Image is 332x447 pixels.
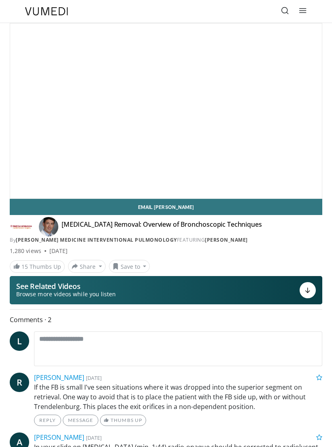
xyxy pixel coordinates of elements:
[10,236,322,244] div: By FEATURING
[10,331,29,351] a: L
[10,276,322,304] button: See Related Videos Browse more videos while you listen
[100,415,146,426] a: Thumbs Up
[205,236,248,243] a: [PERSON_NAME]
[25,7,68,15] img: VuMedi Logo
[10,314,322,325] span: Comments 2
[109,260,150,273] button: Save to
[21,263,28,270] span: 15
[86,434,102,441] small: [DATE]
[39,217,58,236] img: Avatar
[68,260,106,273] button: Share
[16,282,116,290] p: See Related Videos
[34,373,84,382] a: [PERSON_NAME]
[34,382,322,411] p: If the FB is small I've seen situations where it was dropped into the superior segment on retriev...
[10,373,29,392] a: R
[16,290,116,298] span: Browse more videos while you listen
[34,415,61,426] a: Reply
[10,199,322,215] a: Email [PERSON_NAME]
[86,374,102,382] small: [DATE]
[10,23,322,198] video-js: Video Player
[10,220,32,233] img: Weill Cornell Medicine Interventional Pulmonology
[34,433,84,442] a: [PERSON_NAME]
[62,220,262,233] h4: [MEDICAL_DATA] Removal: Overview of Bronchoscopic Techniques
[10,247,41,255] span: 1,280 views
[63,415,98,426] a: Message
[10,260,65,273] a: 15 Thumbs Up
[16,236,177,243] a: [PERSON_NAME] Medicine Interventional Pulmonology
[49,247,68,255] div: [DATE]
